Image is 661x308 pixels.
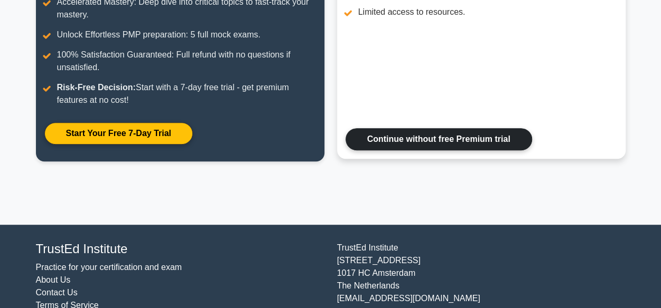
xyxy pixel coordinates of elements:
a: Contact Us [36,288,78,297]
a: About Us [36,275,71,284]
a: Practice for your certification and exam [36,263,182,272]
h4: TrustEd Institute [36,242,324,257]
a: Start Your Free 7-Day Trial [44,122,193,145]
a: Continue without free Premium trial [346,128,532,150]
